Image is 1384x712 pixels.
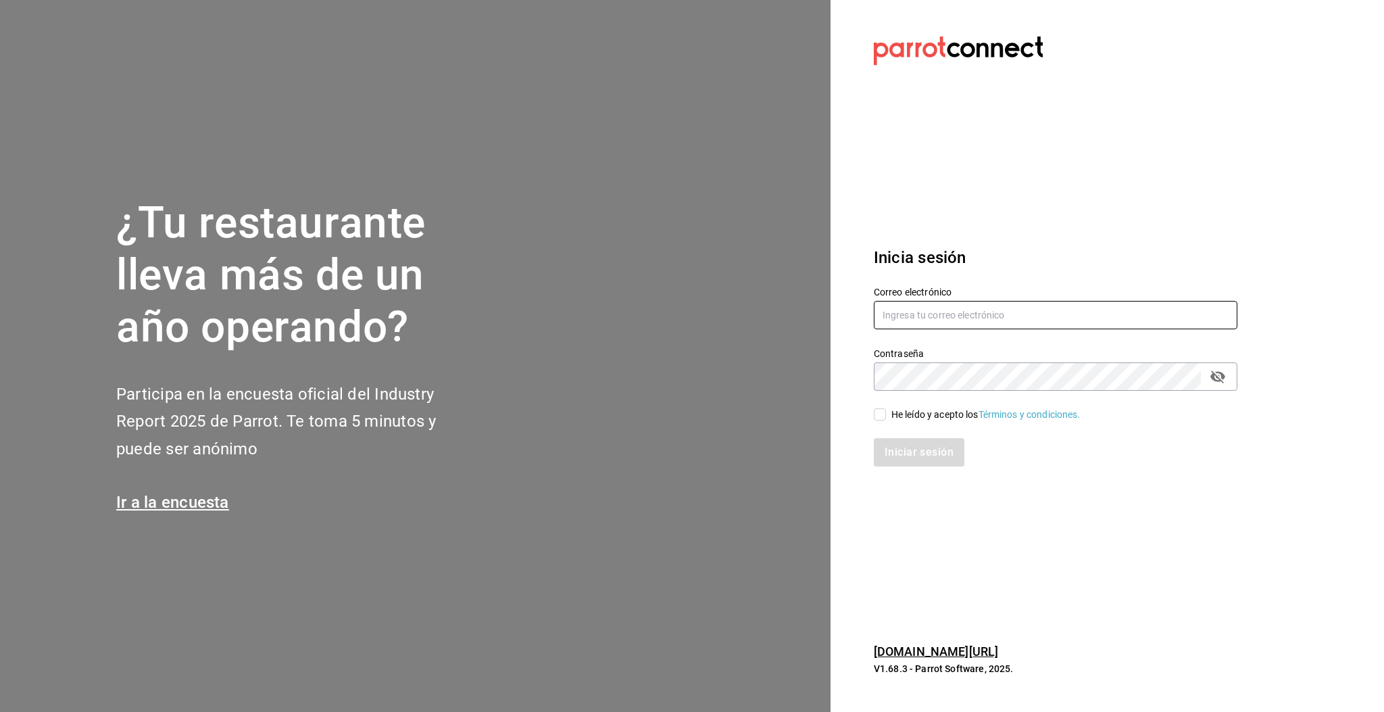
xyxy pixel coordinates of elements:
input: Ingresa tu correo electrónico [874,301,1237,329]
label: Contraseña [874,349,1237,358]
a: Ir a la encuesta [116,493,229,512]
p: V1.68.3 - Parrot Software, 2025. [874,662,1237,675]
button: passwordField [1206,365,1229,388]
a: Términos y condiciones. [979,409,1081,420]
h3: Inicia sesión [874,245,1237,270]
h1: ¿Tu restaurante lleva más de un año operando? [116,197,481,353]
a: [DOMAIN_NAME][URL] [874,644,998,659]
h2: Participa en la encuesta oficial del Industry Report 2025 de Parrot. Te toma 5 minutos y puede se... [116,381,481,463]
div: He leído y acepto los [891,408,1081,422]
label: Correo electrónico [874,287,1237,297]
